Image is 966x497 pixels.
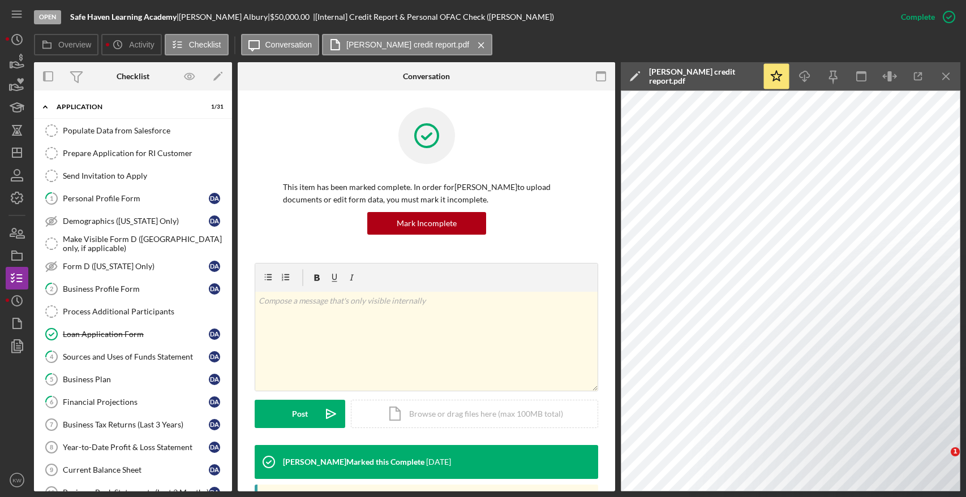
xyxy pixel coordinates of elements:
[63,126,226,135] div: Populate Data from Salesforce
[6,469,28,491] button: KW
[40,368,226,391] a: 5Business PlanDA
[101,34,161,55] button: Activity
[58,40,91,49] label: Overview
[63,149,226,158] div: Prepare Application for RI Customer
[70,12,177,21] b: Safe Haven Learning Academy
[209,215,220,227] div: D A
[346,40,469,49] label: [PERSON_NAME] credit report.pdf
[901,6,935,28] div: Complete
[50,421,53,428] tspan: 7
[367,212,486,235] button: Mark Incomplete
[209,464,220,476] div: D A
[63,465,209,474] div: Current Balance Sheet
[313,12,554,21] div: | [Internal] Credit Report & Personal OFAC Check ([PERSON_NAME])
[928,447,955,474] iframe: Intercom live chat
[209,283,220,295] div: D A
[270,12,313,21] div: $50,000.00
[397,212,457,235] div: Mark Incomplete
[117,72,149,81] div: Checklist
[40,278,226,300] a: 2Business Profile FormDA
[255,400,345,428] button: Post
[209,396,220,408] div: D A
[209,374,220,385] div: D A
[40,300,226,323] a: Process Additional Participants
[40,345,226,368] a: 4Sources and Uses of Funds StatementDA
[50,398,54,405] tspan: 6
[40,391,226,413] a: 6Financial ProjectionsDA
[50,353,54,360] tspan: 4
[129,40,154,49] label: Activity
[63,217,209,226] div: Demographics ([US_STATE] Only)
[179,12,270,21] div: [PERSON_NAME] Albury |
[241,34,320,55] button: Conversation
[63,397,209,407] div: Financial Projections
[40,142,226,165] a: Prepare Application for RI Customer
[12,477,22,483] text: KW
[209,261,220,272] div: D A
[209,442,220,453] div: D A
[209,193,220,204] div: D A
[63,194,209,203] div: Personal Profile Form
[292,400,308,428] div: Post
[890,6,960,28] button: Complete
[203,103,224,110] div: 1 / 31
[40,210,226,232] a: Demographics ([US_STATE] Only)DA
[265,40,312,49] label: Conversation
[40,459,226,481] a: 9Current Balance SheetDA
[50,444,53,451] tspan: 8
[322,34,492,55] button: [PERSON_NAME] credit report.pdf
[63,307,226,316] div: Process Additional Participants
[426,457,451,466] time: 2025-08-05 12:02
[165,34,229,55] button: Checklist
[34,34,98,55] button: Overview
[50,466,53,473] tspan: 9
[63,488,209,497] div: Business Bank Statements (Last 3 Months)
[63,443,209,452] div: Year-to-Date Profit & Loss Statement
[40,323,226,345] a: Loan Application FormDA
[63,262,209,271] div: Form D ([US_STATE] Only)
[40,413,226,436] a: 7Business Tax Returns (Last 3 Years)DA
[283,457,424,466] div: [PERSON_NAME] Marked this Complete
[40,232,226,255] a: Make Visible Form D ([GEOGRAPHIC_DATA] only, if applicable)
[63,330,209,339] div: Loan Application Form
[40,165,226,187] a: Send Invitation to Apply
[209,419,220,430] div: D A
[63,420,209,429] div: Business Tax Returns (Last 3 Years)
[50,285,53,292] tspan: 2
[209,351,220,362] div: D A
[951,447,960,456] span: 1
[189,40,221,49] label: Checklist
[40,436,226,459] a: 8Year-to-Date Profit & Loss StatementDA
[34,10,61,24] div: Open
[40,119,226,142] a: Populate Data from Salesforce
[40,187,226,210] a: 1Personal Profile FormDA
[40,255,226,278] a: Form D ([US_STATE] Only)DA
[209,329,220,340] div: D A
[63,284,209,293] div: Business Profile Form
[50,195,53,202] tspan: 1
[63,352,209,361] div: Sources and Uses of Funds Statement
[649,67,757,85] div: [PERSON_NAME] credit report.pdf
[63,171,226,180] div: Send Invitation to Apply
[283,181,570,206] p: This item has been marked complete. In order for [PERSON_NAME] to upload documents or edit form d...
[63,235,226,253] div: Make Visible Form D ([GEOGRAPHIC_DATA] only, if applicable)
[63,375,209,384] div: Business Plan
[70,12,179,21] div: |
[57,103,195,110] div: Application
[50,375,53,383] tspan: 5
[48,489,54,496] tspan: 10
[403,72,450,81] div: Conversation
